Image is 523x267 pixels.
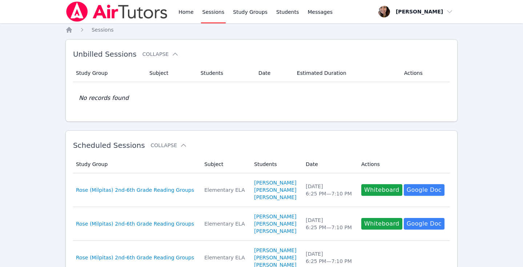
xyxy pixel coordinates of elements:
[76,220,194,227] a: Rose (Milpitas) 2nd-6th Grade Reading Groups
[254,227,296,235] a: [PERSON_NAME]
[254,247,296,254] a: [PERSON_NAME]
[142,50,179,58] button: Collapse
[404,218,444,230] a: Google Doc
[306,217,353,231] div: [DATE] 6:25 PM — 7:10 PM
[65,26,458,33] nav: Breadcrumb
[361,184,402,196] button: Whiteboard
[73,141,145,150] span: Scheduled Sessions
[73,82,450,114] td: No records found
[254,186,296,194] a: [PERSON_NAME]
[73,64,145,82] th: Study Group
[400,64,450,82] th: Actions
[76,254,194,261] a: Rose (Milpitas) 2nd-6th Grade Reading Groups
[76,186,194,194] a: Rose (Milpitas) 2nd-6th Grade Reading Groups
[73,155,200,173] th: Study Group
[196,64,254,82] th: Students
[254,194,296,201] a: [PERSON_NAME]
[65,1,168,22] img: Air Tutors
[204,254,245,261] div: Elementary ELA
[73,207,450,241] tr: Rose (Milpitas) 2nd-6th Grade Reading GroupsElementary ELA[PERSON_NAME][PERSON_NAME][PERSON_NAME]...
[306,250,353,265] div: [DATE] 6:25 PM — 7:10 PM
[254,64,293,82] th: Date
[73,173,450,207] tr: Rose (Milpitas) 2nd-6th Grade Reading GroupsElementary ELA[PERSON_NAME][PERSON_NAME][PERSON_NAME]...
[200,155,250,173] th: Subject
[204,186,245,194] div: Elementary ELA
[92,27,114,33] span: Sessions
[293,64,400,82] th: Estimated Duration
[404,184,444,196] a: Google Doc
[361,218,402,230] button: Whiteboard
[250,155,301,173] th: Students
[73,50,137,58] span: Unbilled Sessions
[301,155,357,173] th: Date
[254,220,296,227] a: [PERSON_NAME]
[254,254,296,261] a: [PERSON_NAME]
[357,155,450,173] th: Actions
[308,8,333,16] span: Messages
[145,64,196,82] th: Subject
[306,183,353,197] div: [DATE] 6:25 PM — 7:10 PM
[204,220,245,227] div: Elementary ELA
[151,142,187,149] button: Collapse
[92,26,114,33] a: Sessions
[254,179,296,186] a: [PERSON_NAME]
[254,213,296,220] a: [PERSON_NAME]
